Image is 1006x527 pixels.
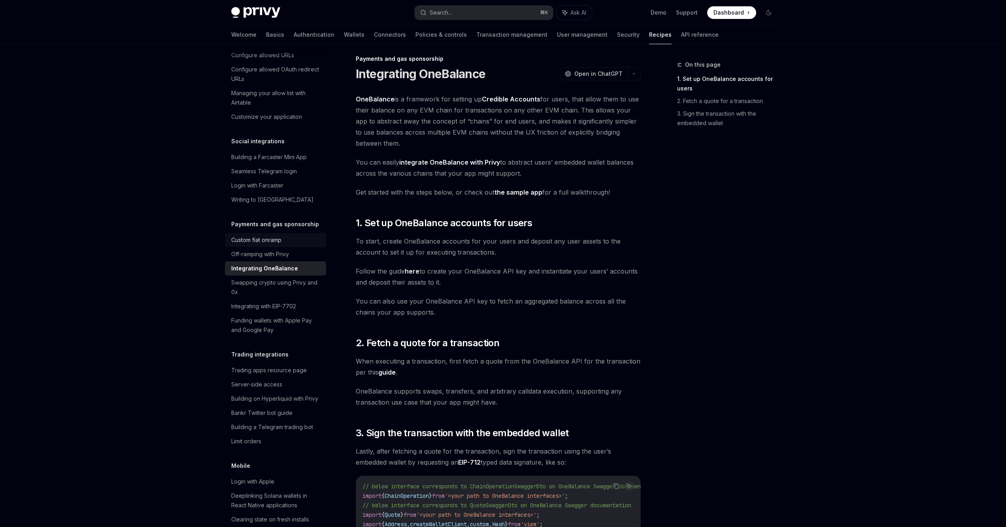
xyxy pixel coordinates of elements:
[458,458,481,467] a: EIP-712
[231,408,293,418] div: Bankr Twitter bot guide
[231,264,298,273] div: Integrating OneBalance
[266,25,284,44] a: Basics
[356,236,641,258] span: To start, create OneBalance accounts for your users and deposit any user assets to the account to...
[356,55,641,63] div: Payments and gas sponsorship
[231,461,250,471] h5: Mobile
[540,9,548,16] span: ⌘ K
[415,6,553,20] button: Search...⌘K
[225,86,326,110] a: Managing your allow list with Airtable
[225,62,326,86] a: Configure allowed OAuth redirect URLs
[231,7,280,18] img: dark logo
[482,95,540,103] a: Credible Accounts
[685,60,721,69] span: On this page
[231,515,309,524] div: Clearing state on fresh installs
[225,150,326,164] a: Building a Farcaster Mini App
[231,491,321,510] div: Deeplinking Solana wallets in React Native applications
[624,481,634,491] button: Ask AI
[362,483,660,490] span: // below interface corresponds to ChainOperationSwaggerDto on OneBalance Swagger documentation
[617,25,640,44] a: Security
[415,25,467,44] a: Policies & controls
[225,178,326,193] a: Login with Farcaster
[231,437,261,446] div: Limit orders
[225,276,326,299] a: Swapping crypto using Privy and 0x
[231,167,297,176] div: Seamless Telegram login
[557,25,608,44] a: User management
[445,492,565,499] span: '<your path to OneBalance interfaces>'
[763,6,775,19] button: Toggle dark mode
[231,181,283,190] div: Login with Farcaster
[356,386,641,408] span: OneBalance supports swaps, transfers, and arbitrary calldata execution, supporting any transactio...
[707,6,756,19] a: Dashboard
[681,25,719,44] a: API reference
[676,9,698,17] a: Support
[378,368,396,377] a: guide
[231,316,321,335] div: Funding wallets with Apple Pay and Google Pay
[356,94,641,149] span: is a framework for setting up for users, that allow them to use their balance on any EVM chain fo...
[225,512,326,527] a: Clearing state on fresh installs
[225,434,326,448] a: Limit orders
[231,477,274,486] div: Login with Apple
[356,337,500,349] span: 2. Fetch a quote for a transaction
[677,95,781,107] a: 2. Fetch a quote for a transaction
[225,299,326,313] a: Integrating with EIP-7702
[231,380,282,389] div: Server-side access
[225,489,326,512] a: Deeplinking Solana wallets in React Native applications
[231,366,307,375] div: Trading apps resource page
[231,278,321,297] div: Swapping crypto using Privy and 0x
[231,65,321,84] div: Configure allowed OAuth redirect URLs
[231,88,321,107] div: Managing your allow list with Airtable
[570,9,586,17] span: Ask AI
[231,235,281,245] div: Custom fiat onramp
[677,73,781,95] a: 1. Set up OneBalance accounts for users
[356,446,641,468] span: Lastly, after fetching a quote for the transaction, sign the transaction using the user’s embedde...
[476,25,547,44] a: Transaction management
[399,158,500,167] a: integrate OneBalance with Privy
[574,70,623,78] span: Open in ChatGPT
[231,195,313,204] div: Writing to [GEOGRAPHIC_DATA]
[429,492,432,499] span: }
[231,112,302,122] div: Customize your application
[231,350,289,359] h5: Trading integrations
[225,164,326,178] a: Seamless Telegram login
[404,511,416,518] span: from
[225,247,326,261] a: Off-ramping with Privy
[225,233,326,247] a: Custom fiat onramp
[356,95,394,103] a: OneBalance
[356,296,641,318] span: You can also use your OneBalance API key to fetch an aggregated balance across all the chains you...
[432,492,445,499] span: from
[374,25,406,44] a: Connectors
[385,511,400,518] span: Quote
[405,267,419,276] a: here
[356,266,641,288] span: Follow the guide to create your OneBalance API key and instantiate your users’ accounts and depos...
[231,137,285,146] h5: Social integrations
[225,420,326,434] a: Building a Telegram trading bot
[381,511,385,518] span: {
[225,392,326,406] a: Building on Hyperliquid with Privy
[225,406,326,420] a: Bankr Twitter bot guide
[225,261,326,276] a: Integrating OneBalance
[356,67,486,81] h1: Integrating OneBalance
[225,313,326,337] a: Funding wallets with Apple Pay and Google Pay
[356,356,641,378] span: When executing a transaction, first fetch a quote from the OneBalance API for the transaction per...
[356,187,641,198] span: Get started with the steps below, or check out for a full walkthrough!
[430,8,452,17] div: Search...
[385,492,429,499] span: ChainOperation
[225,363,326,377] a: Trading apps resource page
[611,481,621,491] button: Copy the contents from the code block
[356,217,532,229] span: 1. Set up OneBalance accounts for users
[713,9,744,17] span: Dashboard
[560,67,627,81] button: Open in ChatGPT
[381,492,385,499] span: {
[356,427,569,439] span: 3. Sign the transaction with the embedded wallet
[225,110,326,124] a: Customize your application
[231,394,318,403] div: Building on Hyperliquid with Privy
[677,107,781,129] a: 3. Sign the transaction with the embedded wallet
[557,6,592,20] button: Ask AI
[294,25,334,44] a: Authentication
[400,511,404,518] span: }
[231,422,313,432] div: Building a Telegram trading bot
[231,249,289,259] div: Off-ramping with Privy
[565,492,568,499] span: ;
[651,9,666,17] a: Demo
[649,25,672,44] a: Recipes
